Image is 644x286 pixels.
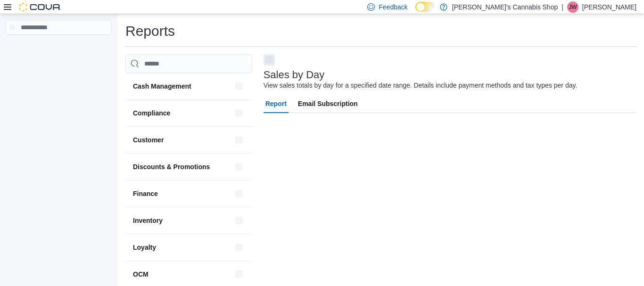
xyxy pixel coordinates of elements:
button: Finance [233,188,245,199]
button: Next [264,54,275,65]
button: Compliance [233,107,245,119]
span: JW [569,1,577,13]
span: Email Subscription [298,94,358,113]
h3: Cash Management [133,82,191,91]
p: [PERSON_NAME] [582,1,636,13]
button: OCM [233,269,245,280]
div: Jeff Weaver [567,1,578,13]
nav: Complex example [6,37,111,59]
div: View sales totals by day for a specified date range. Details include payment methods and tax type... [264,81,578,90]
button: Discounts & Promotions [233,161,245,172]
button: Cash Management [233,81,245,92]
h3: Discounts & Promotions [133,162,210,172]
button: Finance [133,189,231,198]
button: Discounts & Promotions [133,162,231,172]
button: Loyalty [133,243,231,252]
button: Customer [233,134,245,146]
button: Cash Management [133,82,231,91]
span: Report [265,94,287,113]
h1: Reports [125,22,175,41]
h3: Sales by Day [264,69,325,81]
button: Inventory [233,215,245,226]
button: Inventory [133,216,231,225]
img: Cova [19,2,61,12]
h3: Customer [133,135,164,145]
button: Compliance [133,108,231,118]
h3: Finance [133,189,158,198]
input: Dark Mode [415,2,435,12]
h3: Inventory [133,216,163,225]
button: OCM [133,270,231,279]
button: Loyalty [233,242,245,253]
p: [PERSON_NAME]'s Cannabis Shop [452,1,558,13]
h3: OCM [133,270,149,279]
p: | [561,1,563,13]
h3: Loyalty [133,243,156,252]
span: Feedback [379,2,407,12]
button: Customer [133,135,231,145]
h3: Compliance [133,108,170,118]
